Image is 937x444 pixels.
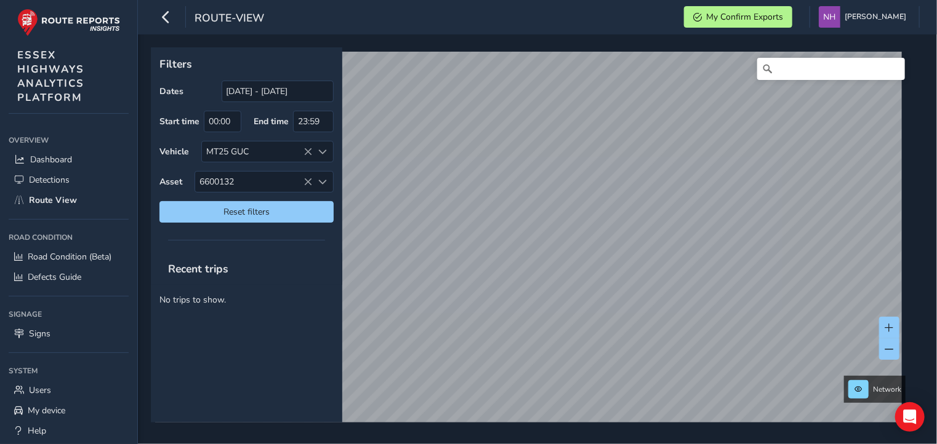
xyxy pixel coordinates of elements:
[684,6,792,28] button: My Confirm Exports
[30,154,72,165] span: Dashboard
[845,6,906,28] span: [PERSON_NAME]
[155,52,902,437] canvas: Map
[28,405,65,416] span: My device
[29,328,50,339] span: Signs
[28,271,81,283] span: Defects Guide
[9,362,129,380] div: System
[9,228,129,247] div: Road Condition
[9,131,129,149] div: Overview
[9,149,129,170] a: Dashboard
[9,323,129,344] a: Signs
[757,58,905,80] input: Search
[28,251,111,263] span: Road Condition (Beta)
[706,11,783,23] span: My Confirm Exports
[9,190,129,210] a: Route View
[195,172,313,192] span: 6600132
[9,380,129,400] a: Users
[159,146,189,157] label: Vehicle
[29,384,51,396] span: Users
[169,206,324,218] span: Reset filters
[313,172,333,192] div: Select an asset code
[819,6,840,28] img: diamond-layout
[17,48,84,105] span: ESSEX HIGHWAYS ANALYTICS PLATFORM
[9,305,129,323] div: Signage
[159,116,199,127] label: Start time
[195,10,264,28] span: route-view
[873,384,901,394] span: Network
[159,176,182,188] label: Asset
[28,425,46,437] span: Help
[159,56,334,72] p: Filters
[9,267,129,287] a: Defects Guide
[9,247,129,267] a: Road Condition (Beta)
[819,6,911,28] button: [PERSON_NAME]
[151,285,342,315] p: No trips to show.
[159,201,334,223] button: Reset filters
[159,85,183,97] label: Dates
[17,9,120,36] img: rr logo
[202,141,313,162] div: MT25 GUC
[29,194,77,206] span: Route View
[895,402,925,432] div: Open Intercom Messenger
[9,421,129,441] a: Help
[9,400,129,421] a: My device
[29,174,70,186] span: Detections
[254,116,289,127] label: End time
[9,170,129,190] a: Detections
[159,253,237,285] span: Recent trips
